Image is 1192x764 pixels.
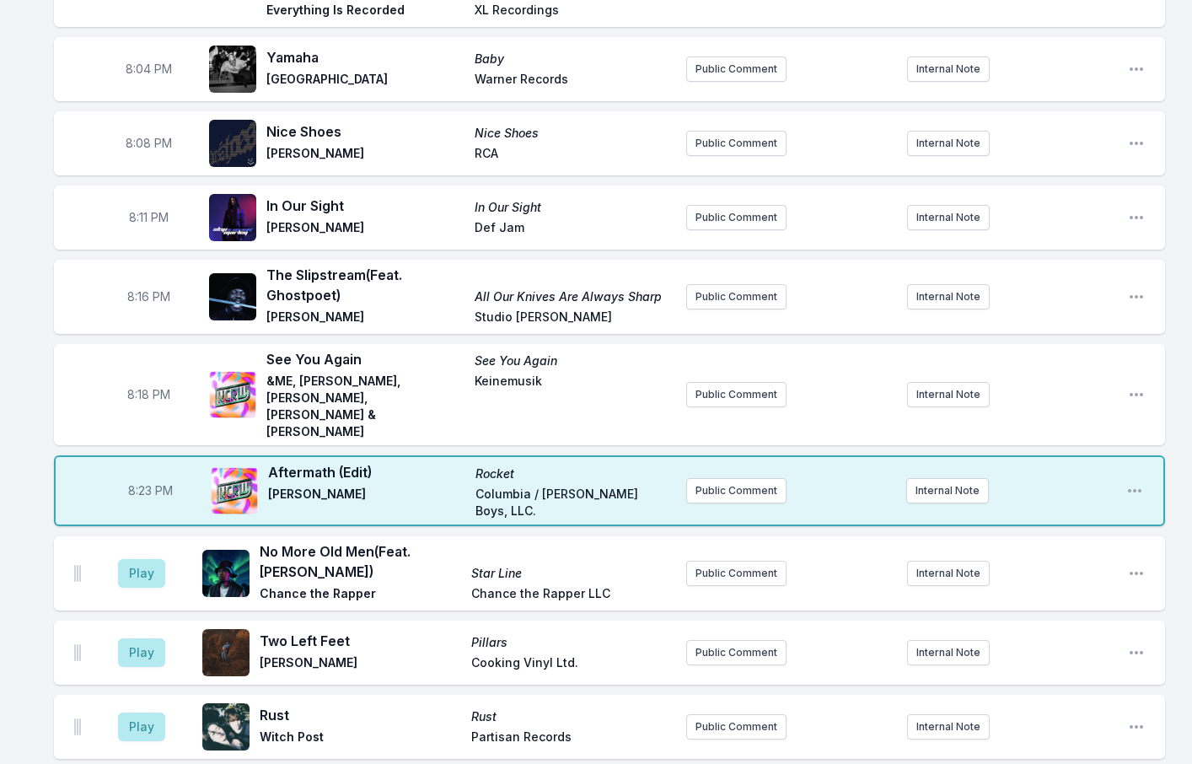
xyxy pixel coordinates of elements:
button: Public Comment [686,205,787,230]
span: Yamaha [266,47,464,67]
button: Public Comment [686,714,787,740]
span: Rust [260,705,461,725]
span: [GEOGRAPHIC_DATA] [266,71,464,91]
button: Open playlist item options [1128,644,1145,661]
span: Partisan Records [471,729,673,749]
button: Open playlist item options [1128,718,1145,735]
span: Rocket [475,465,673,482]
span: Timestamp [129,209,169,226]
img: Rust [202,703,250,751]
span: Two Left Feet [260,631,461,651]
button: Internal Note [907,205,990,230]
span: In Our Sight [475,199,673,216]
span: Everything Is Recorded [266,2,464,22]
button: Public Comment [686,284,787,309]
button: Internal Note [907,714,990,740]
img: Rocket [211,467,258,514]
img: Drag Handle [74,565,81,582]
span: Timestamp [127,288,170,305]
span: In Our Sight [266,196,464,216]
span: RCA [475,145,673,165]
img: Drag Handle [74,644,81,661]
span: Timestamp [126,61,172,78]
button: Play [118,559,165,588]
button: Internal Note [907,382,990,407]
span: Timestamp [128,482,173,499]
button: Internal Note [906,478,989,503]
span: Star Line [471,565,673,582]
button: Open playlist item options [1128,209,1145,226]
button: Play [118,638,165,667]
span: Baby [475,51,673,67]
button: Public Comment [686,561,787,586]
span: Keinemusik [475,373,673,440]
span: [PERSON_NAME] [266,309,464,329]
span: Chance the Rapper [260,585,461,605]
button: Internal Note [907,131,990,156]
span: Cooking Vinyl Ltd. [471,654,673,675]
span: Rust [471,708,673,725]
img: Pillars [202,629,250,676]
span: Timestamp [127,386,170,403]
img: See You Again [209,371,256,418]
span: No More Old Men (Feat. [PERSON_NAME]) [260,541,461,582]
img: Star Line [202,550,250,597]
button: Internal Note [907,561,990,586]
button: Play [118,713,165,741]
span: Pillars [471,634,673,651]
img: Baby [209,46,256,93]
button: Open playlist item options [1128,565,1145,582]
span: XL Recordings [475,2,673,22]
span: See You Again [475,352,673,369]
span: Def Jam [475,219,673,239]
span: [PERSON_NAME] [266,219,464,239]
button: Public Comment [686,640,787,665]
img: In Our Sight [209,194,256,241]
button: Public Comment [686,382,787,407]
span: [PERSON_NAME] [268,486,465,519]
button: Internal Note [907,284,990,309]
button: Open playlist item options [1128,386,1145,403]
button: Open playlist item options [1128,288,1145,305]
span: Timestamp [126,135,172,152]
button: Public Comment [686,56,787,82]
img: All Our Knives Are Always Sharp [209,273,256,320]
button: Open playlist item options [1126,482,1143,499]
span: [PERSON_NAME] [266,145,464,165]
button: Public Comment [686,478,787,503]
span: All Our Knives Are Always Sharp [475,288,673,305]
span: The Slipstream (Feat. Ghostpoet) [266,265,464,305]
span: Nice Shoes [266,121,464,142]
span: Witch Post [260,729,461,749]
span: &ME, [PERSON_NAME], [PERSON_NAME], [PERSON_NAME] & [PERSON_NAME] [266,373,464,440]
span: See You Again [266,349,464,369]
button: Internal Note [907,640,990,665]
span: [PERSON_NAME] [260,654,461,675]
button: Open playlist item options [1128,61,1145,78]
span: Columbia / [PERSON_NAME] Boys, LLC. [475,486,673,519]
img: Nice Shoes [209,120,256,167]
button: Public Comment [686,131,787,156]
span: Aftermath (Edit) [268,462,465,482]
button: Open playlist item options [1128,135,1145,152]
img: Drag Handle [74,718,81,735]
span: Warner Records [475,71,673,91]
span: Chance the Rapper LLC [471,585,673,605]
span: Studio [PERSON_NAME] [475,309,673,329]
button: Internal Note [907,56,990,82]
span: Nice Shoes [475,125,673,142]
